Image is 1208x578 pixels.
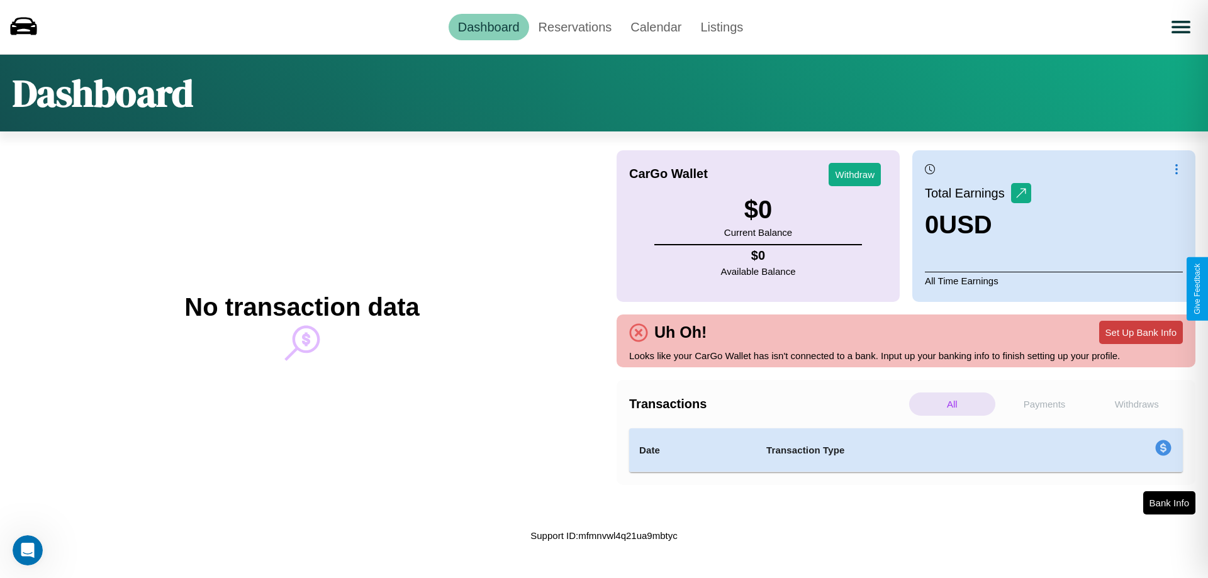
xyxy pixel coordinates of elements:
[1163,9,1199,45] button: Open menu
[909,392,995,416] p: All
[629,397,906,411] h4: Transactions
[13,67,193,119] h1: Dashboard
[1143,491,1195,514] button: Bank Info
[184,293,419,321] h2: No transaction data
[639,443,746,458] h4: Date
[829,163,881,186] button: Withdraw
[1099,321,1183,344] button: Set Up Bank Info
[648,323,713,342] h4: Uh Oh!
[691,14,752,40] a: Listings
[721,248,796,263] h4: $ 0
[449,14,529,40] a: Dashboard
[1193,264,1202,314] div: Give Feedback
[629,167,708,181] h4: CarGo Wallet
[925,211,1031,239] h3: 0 USD
[629,347,1183,364] p: Looks like your CarGo Wallet has isn't connected to a bank. Input up your banking info to finish ...
[721,263,796,280] p: Available Balance
[529,14,622,40] a: Reservations
[724,196,792,224] h3: $ 0
[1002,392,1088,416] p: Payments
[629,428,1183,472] table: simple table
[530,527,677,544] p: Support ID: mfmnvwl4q21ua9mbtyc
[1093,392,1180,416] p: Withdraws
[766,443,1052,458] h4: Transaction Type
[925,272,1183,289] p: All Time Earnings
[621,14,691,40] a: Calendar
[724,224,792,241] p: Current Balance
[13,535,43,565] iframe: Intercom live chat
[925,182,1011,204] p: Total Earnings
